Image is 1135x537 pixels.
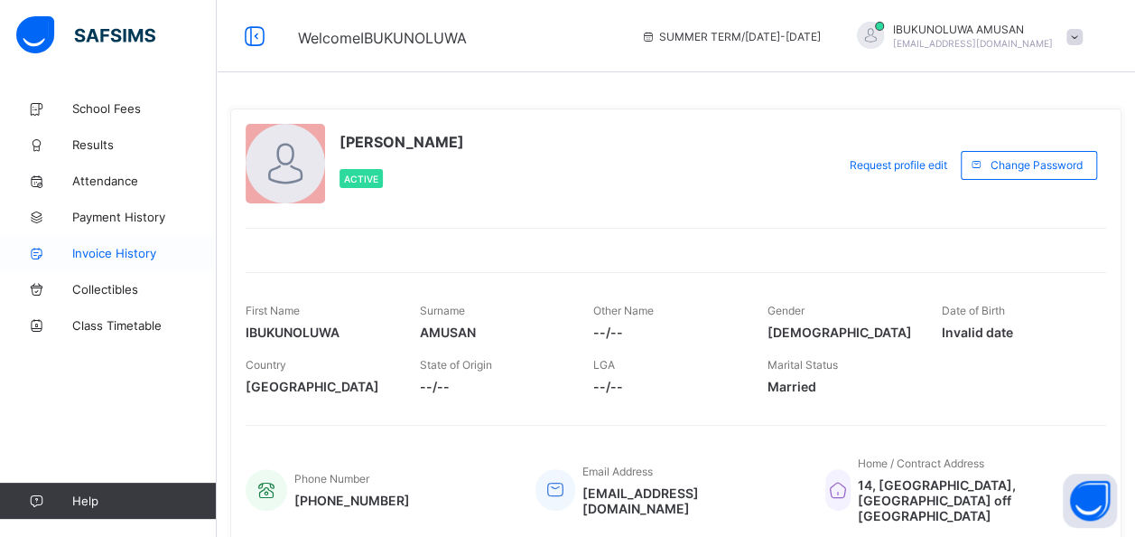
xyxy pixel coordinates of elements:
[16,16,155,54] img: safsims
[246,379,393,394] span: [GEOGRAPHIC_DATA]
[420,304,465,317] span: Surname
[893,23,1053,36] span: IBUKUNOLUWA AMUSAN
[991,158,1083,172] span: Change Password
[246,325,393,340] span: IBUKUNOLUWA
[420,379,567,394] span: --/--
[246,304,300,317] span: First Name
[582,485,798,516] span: [EMAIL_ADDRESS][DOMAIN_NAME]
[593,379,740,394] span: --/--
[340,133,464,151] span: [PERSON_NAME]
[593,358,615,372] span: LGA
[72,494,216,508] span: Help
[72,137,217,152] span: Results
[294,472,369,485] span: Phone Number
[72,174,217,188] span: Attendance
[768,358,838,372] span: Marital Status
[420,358,492,372] span: State of Origin
[72,210,217,224] span: Payment History
[768,304,805,317] span: Gender
[941,325,1088,340] span: Invalid date
[858,457,984,470] span: Home / Contract Address
[294,493,410,508] span: [PHONE_NUMBER]
[839,22,1092,52] div: IBUKUNOLUWAAMUSAN
[593,325,740,340] span: --/--
[941,304,1004,317] span: Date of Birth
[641,30,821,43] span: session/term information
[582,465,653,478] span: Email Address
[858,477,1088,523] span: 14, [GEOGRAPHIC_DATA], [GEOGRAPHIC_DATA] off [GEOGRAPHIC_DATA]
[420,325,567,340] span: AMUSAN
[593,304,654,317] span: Other Name
[72,282,217,297] span: Collectibles
[768,379,915,394] span: Married
[72,318,217,333] span: Class Timetable
[298,29,467,47] span: Welcome IBUKUNOLUWA
[344,174,378,184] span: Active
[850,158,947,172] span: Request profile edit
[1063,474,1117,528] button: Open asap
[246,358,286,372] span: Country
[72,246,217,260] span: Invoice History
[893,38,1053,49] span: [EMAIL_ADDRESS][DOMAIN_NAME]
[768,325,915,340] span: [DEMOGRAPHIC_DATA]
[72,101,217,116] span: School Fees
